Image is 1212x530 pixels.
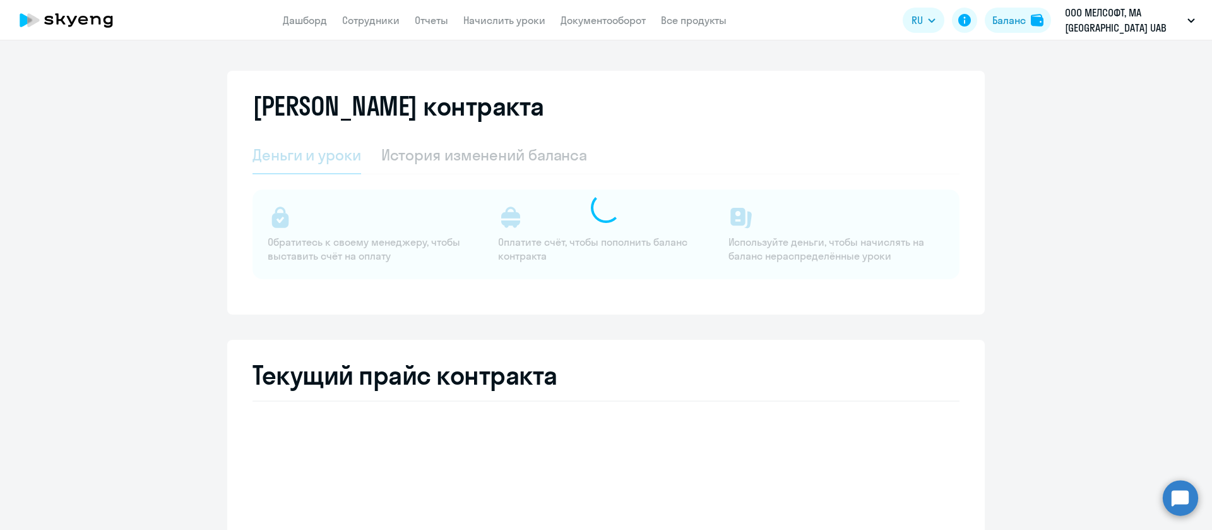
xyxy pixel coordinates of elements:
p: ООО МЕЛСОФТ, MA [GEOGRAPHIC_DATA] UAB [1065,5,1182,35]
span: RU [912,13,923,28]
a: Все продукты [661,14,727,27]
button: RU [903,8,944,33]
a: Дашборд [283,14,327,27]
button: ООО МЕЛСОФТ, MA [GEOGRAPHIC_DATA] UAB [1059,5,1201,35]
a: Начислить уроки [463,14,545,27]
a: Сотрудники [342,14,400,27]
img: balance [1031,14,1043,27]
h2: [PERSON_NAME] контракта [252,91,544,121]
div: Баланс [992,13,1026,28]
a: Отчеты [415,14,448,27]
a: Документооборот [561,14,646,27]
button: Балансbalance [985,8,1051,33]
h2: Текущий прайс контракта [252,360,959,390]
